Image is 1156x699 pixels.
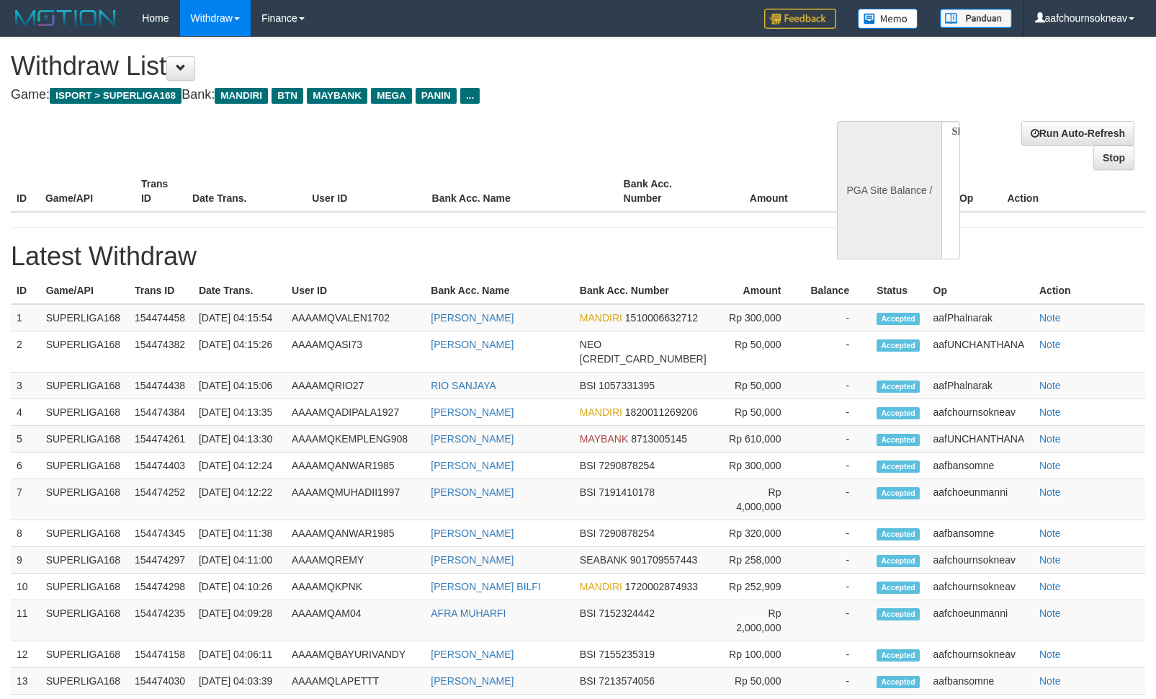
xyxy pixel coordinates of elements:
[193,399,286,426] td: [DATE] 04:13:35
[40,277,129,304] th: Game/API
[286,479,425,520] td: AAAAMQMUHADII1997
[877,434,920,446] span: Accepted
[877,487,920,499] span: Accepted
[1001,171,1145,212] th: Action
[286,277,425,304] th: User ID
[40,600,129,641] td: SUPERLIGA168
[928,304,1034,331] td: aafPhalnarak
[928,426,1034,453] td: aafUNCHANTHANA
[193,479,286,520] td: [DATE] 04:12:22
[580,339,601,350] span: NEO
[599,486,655,498] span: 7191410178
[460,88,480,104] span: ...
[714,171,810,212] th: Amount
[803,373,872,399] td: -
[928,641,1034,668] td: aafchournsokneav
[215,88,268,104] span: MANDIRI
[286,304,425,331] td: AAAAMQVALEN1702
[717,574,803,600] td: Rp 252,909
[580,527,596,539] span: BSI
[717,479,803,520] td: Rp 4,000,000
[40,426,129,453] td: SUPERLIGA168
[580,486,596,498] span: BSI
[40,668,129,695] td: SUPERLIGA168
[877,649,920,662] span: Accepted
[599,675,655,687] span: 7213574056
[426,171,618,212] th: Bank Acc. Name
[11,426,40,453] td: 5
[40,479,129,520] td: SUPERLIGA168
[193,453,286,479] td: [DATE] 04:12:24
[1093,146,1134,170] a: Stop
[11,520,40,547] td: 8
[431,581,540,592] a: [PERSON_NAME] BILFI
[1021,121,1134,146] a: Run Auto-Refresh
[940,9,1012,28] img: panduan.png
[129,574,193,600] td: 154474298
[193,600,286,641] td: [DATE] 04:09:28
[286,453,425,479] td: AAAAMQANWAR1985
[1039,675,1061,687] a: Note
[431,607,506,619] a: AFRA MUHARFI
[1039,312,1061,324] a: Note
[954,171,1002,212] th: Op
[416,88,457,104] span: PANIN
[286,331,425,373] td: AAAAMQASI73
[193,547,286,574] td: [DATE] 04:11:00
[286,426,425,453] td: AAAAMQKEMPLENG908
[431,527,514,539] a: [PERSON_NAME]
[431,554,514,566] a: [PERSON_NAME]
[877,380,920,393] span: Accepted
[871,277,927,304] th: Status
[928,373,1034,399] td: aafPhalnarak
[11,668,40,695] td: 13
[286,547,425,574] td: AAAAMQREMY
[599,380,655,391] span: 1057331395
[717,426,803,453] td: Rp 610,000
[11,479,40,520] td: 7
[803,277,872,304] th: Balance
[580,380,596,391] span: BSI
[11,331,40,373] td: 2
[877,676,920,688] span: Accepted
[129,641,193,668] td: 154474158
[11,304,40,331] td: 1
[877,339,920,352] span: Accepted
[11,641,40,668] td: 12
[193,574,286,600] td: [DATE] 04:10:26
[580,675,596,687] span: BSI
[877,460,920,473] span: Accepted
[1039,607,1061,619] a: Note
[717,399,803,426] td: Rp 50,000
[717,331,803,373] td: Rp 50,000
[580,607,596,619] span: BSI
[431,486,514,498] a: [PERSON_NAME]
[1039,433,1061,445] a: Note
[193,331,286,373] td: [DATE] 04:15:26
[286,574,425,600] td: AAAAMQKPNK
[40,171,135,212] th: Game/API
[837,121,941,259] div: PGA Site Balance /
[371,88,412,104] span: MEGA
[431,649,514,660] a: [PERSON_NAME]
[803,331,872,373] td: -
[1039,380,1061,391] a: Note
[40,641,129,668] td: SUPERLIGA168
[40,331,129,373] td: SUPERLIGA168
[803,479,872,520] td: -
[1039,486,1061,498] a: Note
[129,479,193,520] td: 154474252
[129,304,193,331] td: 154474458
[928,453,1034,479] td: aafbansomne
[11,52,756,81] h1: Withdraw List
[1039,339,1061,350] a: Note
[11,88,756,102] h4: Game: Bank:
[1039,649,1061,660] a: Note
[717,304,803,331] td: Rp 300,000
[625,406,698,418] span: 1820011269206
[135,171,187,212] th: Trans ID
[717,453,803,479] td: Rp 300,000
[193,373,286,399] td: [DATE] 04:15:06
[803,641,872,668] td: -
[928,399,1034,426] td: aafchournsokneav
